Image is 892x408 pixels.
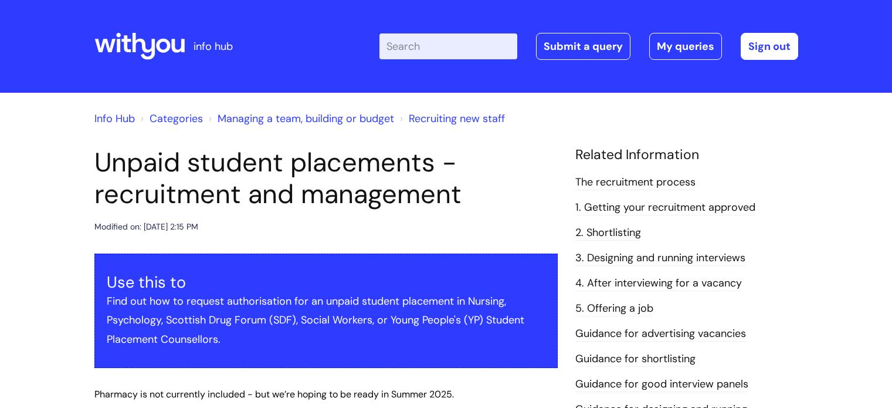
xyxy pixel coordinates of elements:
[218,112,394,126] a: Managing a team, building or budget
[409,112,505,126] a: Recruiting new staff
[397,109,505,128] li: Recruiting new staff
[575,326,746,342] a: Guidance for advertising vacancies
[536,33,630,60] a: Submit a query
[94,112,135,126] a: Info Hub
[94,220,198,234] div: Modified on: [DATE] 2:15 PM
[206,109,394,128] li: Managing a team, building or budget
[194,37,233,56] p: info hub
[138,109,203,128] li: Solution home
[379,33,517,59] input: Search
[107,273,545,292] h3: Use this to
[575,175,696,190] a: The recruitment process
[649,33,722,60] a: My queries
[379,33,798,60] div: | -
[94,388,454,400] span: Pharmacy is not currently included - but we’re hoping to be ready in Summer 2025.
[575,276,742,291] a: 4. After interviewing for a vacancy
[575,225,641,241] a: 2. Shortlisting
[575,251,745,266] a: 3. Designing and running interviews
[575,352,696,367] a: Guidance for shortlisting
[575,301,653,316] a: 5. Offering a job
[150,112,203,126] a: Categories
[107,292,545,349] p: Find out how to request authorisation for an unpaid student placement in Nursing, Psychology, Sco...
[575,377,748,392] a: Guidance for good interview panels
[575,147,798,163] h4: Related Information
[94,147,558,210] h1: Unpaid student placements - recruitment and management
[741,33,798,60] a: Sign out
[575,200,755,215] a: 1. Getting your recruitment approved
